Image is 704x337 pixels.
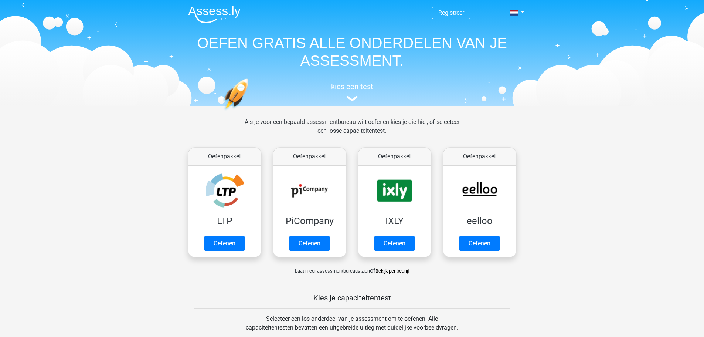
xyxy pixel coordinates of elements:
[188,6,241,23] img: Assessly
[223,78,277,145] img: oefenen
[182,260,522,275] div: of
[459,236,500,251] a: Oefenen
[375,268,409,274] a: Bekijk per bedrijf
[289,236,330,251] a: Oefenen
[374,236,415,251] a: Oefenen
[347,96,358,101] img: assessment
[239,118,465,144] div: Als je voor een bepaald assessmentbureau wilt oefenen kies je die hier, of selecteer een losse ca...
[182,34,522,70] h1: OEFEN GRATIS ALLE ONDERDELEN VAN JE ASSESSMENT.
[182,82,522,91] h5: kies een test
[204,236,245,251] a: Oefenen
[182,82,522,102] a: kies een test
[295,268,370,274] span: Laat meer assessmentbureaus zien
[194,293,510,302] h5: Kies je capaciteitentest
[438,9,464,16] a: Registreer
